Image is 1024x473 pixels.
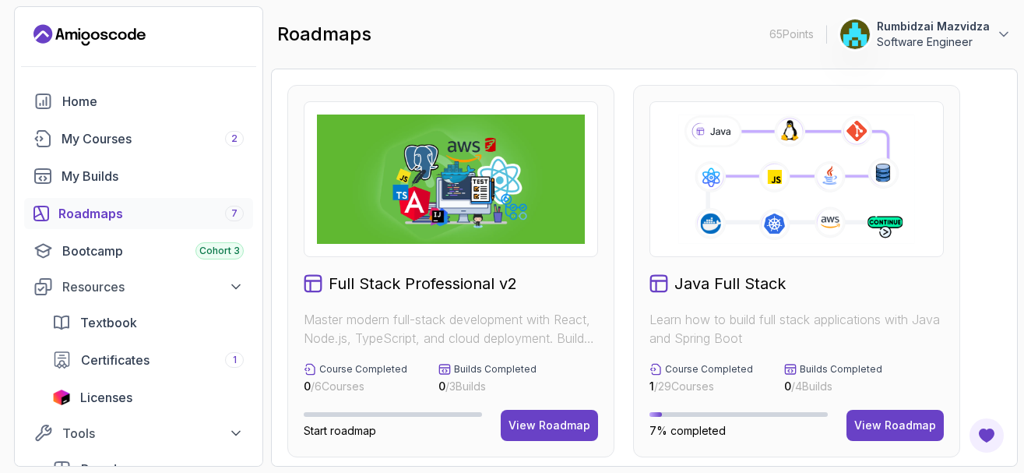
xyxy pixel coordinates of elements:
a: home [24,86,253,117]
a: certificates [43,344,253,376]
div: View Roadmap [854,418,936,433]
span: 0 [784,379,791,393]
p: Course Completed [319,363,407,376]
button: Tools [24,419,253,447]
div: Bootcamp [62,242,244,260]
p: / 29 Courses [649,379,753,394]
p: Software Engineer [877,34,990,50]
a: Landing page [33,23,146,48]
img: user profile image [840,19,870,49]
p: Learn how to build full stack applications with Java and Spring Boot [649,310,944,348]
span: 1 [649,379,654,393]
div: View Roadmap [508,418,590,433]
h2: Java Full Stack [674,273,786,295]
span: Start roadmap [304,424,376,437]
p: Builds Completed [800,363,882,376]
span: Certificates [81,351,150,369]
div: Home [62,92,244,111]
button: Resources [24,273,253,301]
span: Textbook [80,313,137,332]
a: roadmaps [24,198,253,229]
span: 0 [438,379,445,393]
p: Course Completed [665,363,753,376]
p: Builds Completed [454,363,537,376]
a: textbook [43,307,253,338]
a: bootcamp [24,235,253,267]
a: licenses [43,382,253,413]
div: Tools [62,424,244,443]
p: Rumbidzai Mazvidza [877,19,990,34]
button: user profile imageRumbidzai MazvidzaSoftware Engineer [839,19,1012,50]
p: / 4 Builds [784,379,882,394]
a: courses [24,123,253,154]
div: My Builds [62,167,244,185]
div: My Courses [62,129,244,148]
span: 0 [304,379,311,393]
span: Licenses [80,388,132,407]
span: 7 [231,207,238,220]
span: 1 [233,354,237,366]
div: Roadmaps [58,204,244,223]
h2: roadmaps [277,22,371,47]
p: / 6 Courses [304,379,407,394]
span: 2 [231,132,238,145]
button: Open Feedback Button [968,417,1005,454]
img: jetbrains icon [52,390,71,405]
img: Full Stack Professional v2 [317,115,585,244]
span: 7% completed [649,424,726,437]
a: builds [24,161,253,192]
button: View Roadmap [846,410,944,441]
h2: Full Stack Professional v2 [329,273,517,295]
p: / 3 Builds [438,379,537,394]
div: Resources [62,277,244,296]
button: View Roadmap [501,410,598,441]
span: Cohort 3 [199,245,240,257]
p: Master modern full-stack development with React, Node.js, TypeScript, and cloud deployment. Build... [304,310,598,348]
p: 65 Points [769,26,814,42]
